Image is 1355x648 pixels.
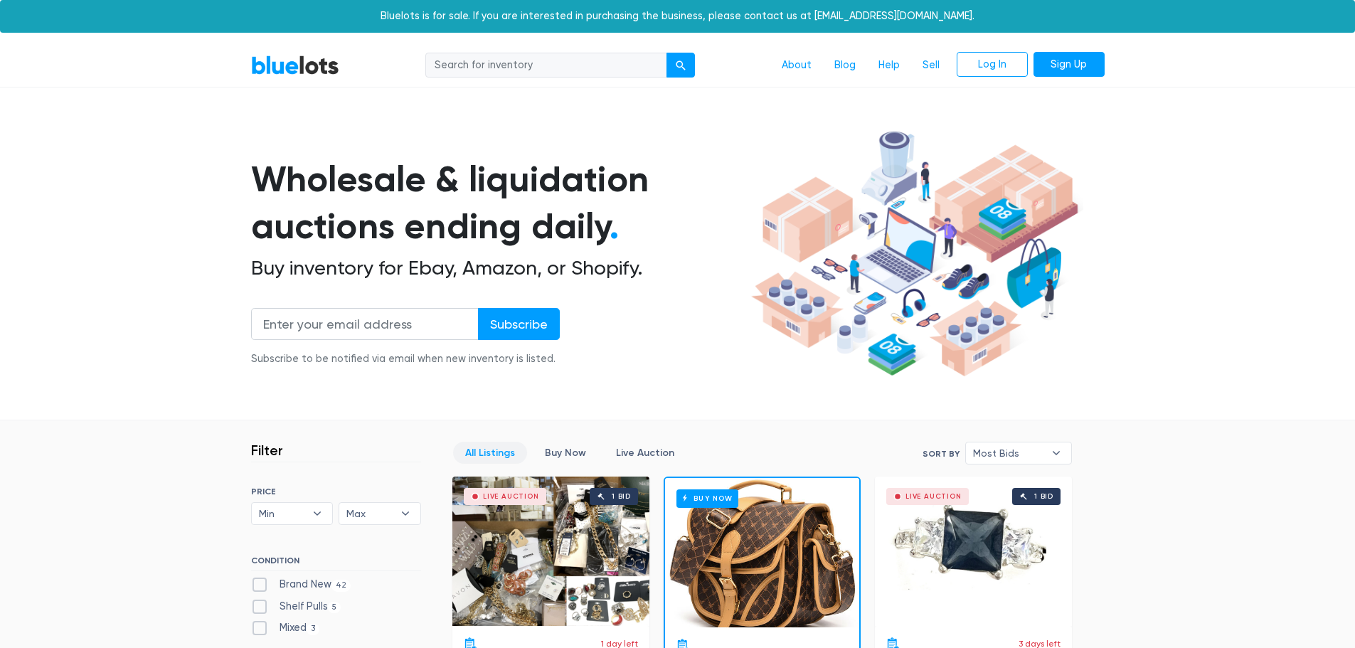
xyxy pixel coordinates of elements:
[331,580,351,591] span: 42
[665,478,859,627] a: Buy Now
[453,442,527,464] a: All Listings
[251,55,339,75] a: BlueLots
[390,503,420,524] b: ▾
[251,256,746,280] h2: Buy inventory for Ebay, Amazon, or Shopify.
[302,503,332,524] b: ▾
[875,477,1072,626] a: Live Auction 1 bid
[425,53,667,78] input: Search for inventory
[259,503,306,524] span: Min
[610,205,619,248] span: .
[533,442,598,464] a: Buy Now
[604,442,686,464] a: Live Auction
[973,442,1044,464] span: Most Bids
[867,52,911,79] a: Help
[251,156,746,250] h1: Wholesale & liquidation auctions ending daily
[452,477,649,626] a: Live Auction 1 bid
[328,602,341,613] span: 5
[612,493,631,500] div: 1 bid
[1033,52,1105,78] a: Sign Up
[251,620,320,636] label: Mixed
[823,52,867,79] a: Blog
[770,52,823,79] a: About
[483,493,539,500] div: Live Auction
[911,52,951,79] a: Sell
[251,351,560,367] div: Subscribe to be notified via email when new inventory is listed.
[307,624,320,635] span: 3
[251,442,283,459] h3: Filter
[676,489,738,507] h6: Buy Now
[346,503,393,524] span: Max
[1034,493,1053,500] div: 1 bid
[251,487,421,496] h6: PRICE
[251,556,421,571] h6: CONDITION
[746,124,1083,383] img: hero-ee84e7d0318cb26816c560f6b4441b76977f77a177738b4e94f68c95b2b83dbb.png
[251,308,479,340] input: Enter your email address
[957,52,1028,78] a: Log In
[905,493,962,500] div: Live Auction
[1041,442,1071,464] b: ▾
[251,599,341,615] label: Shelf Pulls
[478,308,560,340] input: Subscribe
[923,447,960,460] label: Sort By
[251,577,351,593] label: Brand New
